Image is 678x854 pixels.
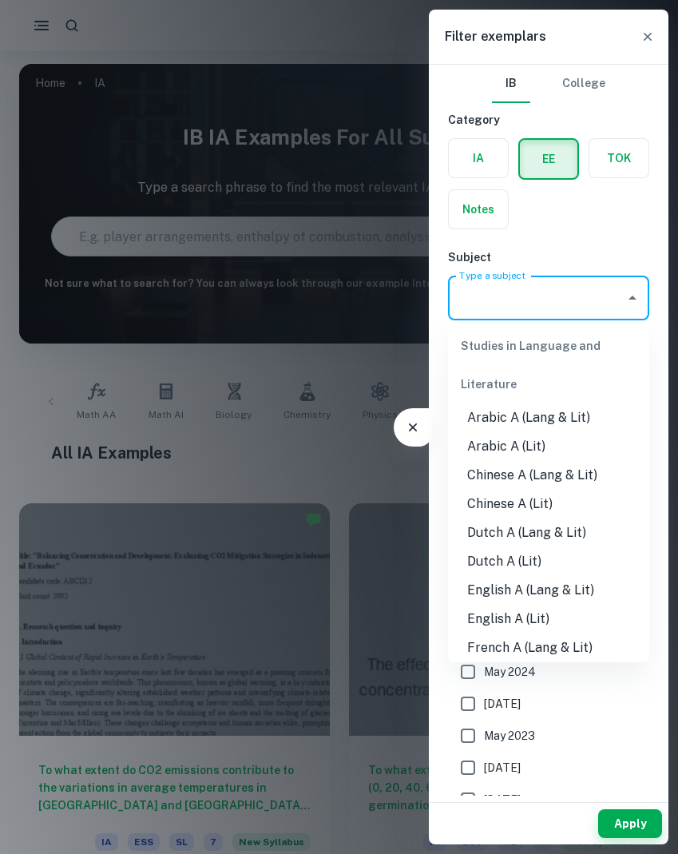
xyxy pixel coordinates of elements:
span: [DATE] [484,695,521,713]
li: Chinese A (Lit) [448,490,649,518]
button: Close [621,287,644,309]
li: English A (Lang & Lit) [448,576,649,605]
button: IB [492,65,530,103]
div: Filter type choice [492,65,605,103]
button: EE [520,140,577,178]
li: English A (Lit) [448,605,649,634]
h6: Filter exemplars [445,27,546,46]
li: Chinese A (Lang & Lit) [448,461,649,490]
label: Type a subject [459,268,525,282]
div: Studies in Language and Literature [448,327,649,403]
span: [DATE] [484,759,521,777]
button: Apply [598,809,662,838]
button: TOK [589,139,648,177]
li: Arabic A (Lit) [448,432,649,461]
li: Dutch A (Lit) [448,547,649,576]
button: IA [449,139,508,177]
button: Notes [449,190,508,228]
h6: Subject [448,248,649,266]
li: Dutch A (Lang & Lit) [448,518,649,547]
li: Arabic A (Lang & Lit) [448,403,649,432]
button: Filter [397,411,429,443]
h6: Category [448,111,649,129]
button: College [562,65,605,103]
span: May 2023 [484,727,535,745]
li: French A (Lang & Lit) [448,634,649,662]
span: [DATE] [484,791,521,808]
span: May 2024 [484,663,536,681]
